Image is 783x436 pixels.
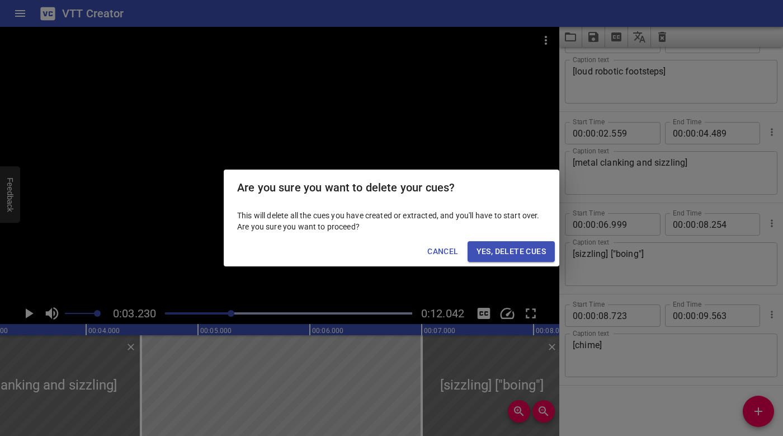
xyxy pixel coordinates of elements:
button: Yes, Delete Cues [468,241,555,262]
h2: Are you sure you want to delete your cues? [237,179,546,196]
span: Cancel [427,245,458,259]
div: This will delete all the cues you have created or extracted, and you'll have to start over. Are y... [224,205,559,237]
button: Cancel [423,241,463,262]
span: Yes, Delete Cues [477,245,546,259]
